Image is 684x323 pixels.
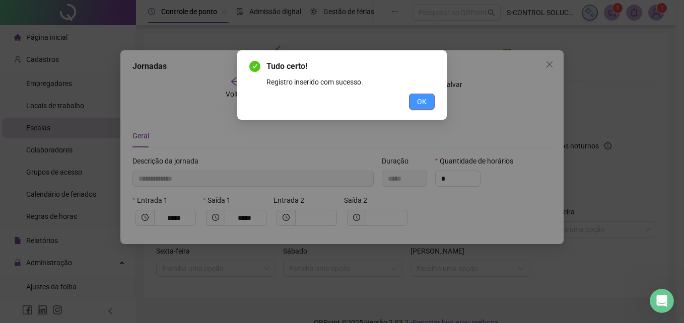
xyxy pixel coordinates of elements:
span: OK [417,96,427,107]
span: Registro inserido com sucesso. [266,78,363,86]
span: check-circle [249,61,260,72]
button: OK [409,94,435,110]
span: Tudo certo! [266,61,307,71]
iframe: Intercom live chat [650,289,674,313]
